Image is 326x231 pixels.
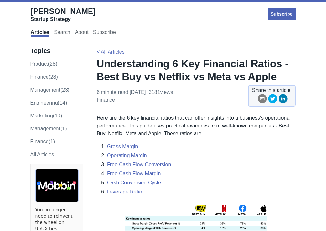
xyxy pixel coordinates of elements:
[75,29,89,37] a: About
[30,47,83,55] h3: Topics
[30,113,62,118] a: marketing(10)
[54,29,70,37] a: Search
[107,144,138,149] a: Gross Margin
[30,74,58,80] a: finance(28)
[268,94,277,105] button: twitter
[31,29,50,37] a: Articles
[97,88,173,104] p: 6 minute read | [DATE]
[97,57,296,83] h1: Understanding 6 Key Financial Ratios - Best Buy vs Netflix vs Meta vs Apple
[30,152,54,157] a: All Articles
[252,86,292,94] span: Share this article:
[93,29,116,37] a: Subscribe
[30,126,67,131] a: Management(1)
[268,7,296,20] a: Subscribe
[147,89,173,95] span: | 3181 views
[107,189,142,194] a: Leverage Ratio
[97,97,115,103] a: finance
[30,87,70,93] a: management(23)
[35,169,79,202] img: ads via Carbon
[107,171,161,176] a: Free Cash Flow Margin
[97,49,125,55] a: < All Articles
[31,7,96,16] span: [PERSON_NAME]
[97,114,296,137] p: Here are the 6 key financial ratios that can offer insights into a business’s operational perform...
[30,139,55,144] a: Finance(1)
[31,16,96,23] div: Startup Strategy
[107,162,171,167] a: Free Cash Flow Conversion
[107,180,161,185] a: Cash Conversion Cycle
[30,100,67,105] a: engineering(14)
[30,61,58,67] a: product(28)
[258,94,267,105] button: email
[31,6,96,23] a: [PERSON_NAME]Startup Strategy
[279,94,288,105] button: linkedin
[107,153,147,158] a: Operating Margin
